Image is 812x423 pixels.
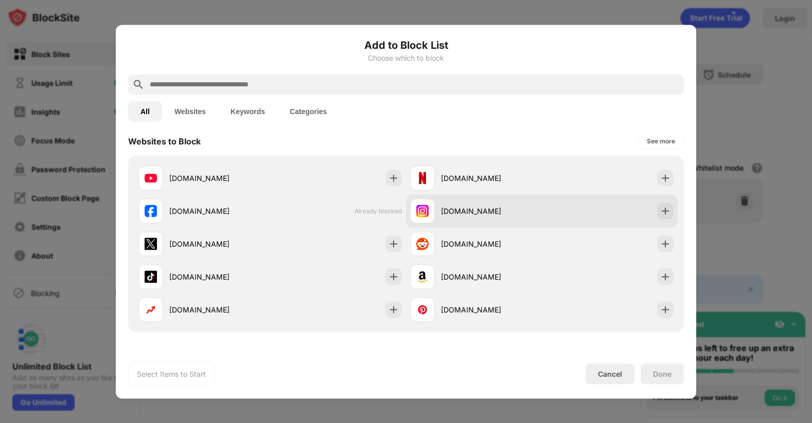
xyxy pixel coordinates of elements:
[169,238,270,249] div: [DOMAIN_NAME]
[441,271,542,282] div: [DOMAIN_NAME]
[145,270,157,283] img: favicons
[162,101,218,121] button: Websites
[653,370,672,378] div: Done
[169,173,270,183] div: [DOMAIN_NAME]
[441,304,542,315] div: [DOMAIN_NAME]
[128,347,235,358] div: Your Top Visited Websites
[416,205,429,217] img: favicons
[277,101,339,121] button: Categories
[132,78,145,90] img: search.svg
[416,303,429,316] img: favicons
[169,206,270,216] div: [DOMAIN_NAME]
[441,173,542,183] div: [DOMAIN_NAME]
[441,206,542,216] div: [DOMAIN_NAME]
[145,303,157,316] img: favicons
[441,238,542,249] div: [DOMAIN_NAME]
[128,136,201,146] div: Websites to Block
[416,172,429,184] img: favicons
[145,205,157,217] img: favicons
[128,101,162,121] button: All
[355,207,402,215] span: Already blocked
[145,237,157,250] img: favicons
[145,172,157,184] img: favicons
[416,270,429,283] img: favicons
[416,237,429,250] img: favicons
[169,304,270,315] div: [DOMAIN_NAME]
[218,101,277,121] button: Keywords
[598,370,622,378] div: Cancel
[137,369,206,379] div: Select Items to Start
[647,136,675,146] div: See more
[128,53,684,62] div: Choose which to block
[169,271,270,282] div: [DOMAIN_NAME]
[128,37,684,52] h6: Add to Block List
